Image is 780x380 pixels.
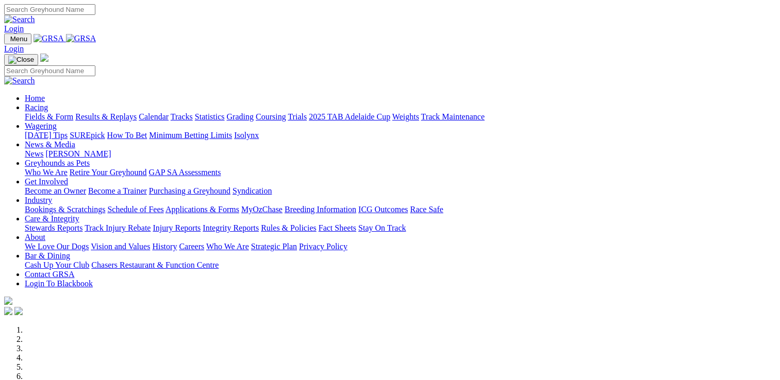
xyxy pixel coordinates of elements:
[25,112,73,121] a: Fields & Form
[251,242,297,251] a: Strategic Plan
[91,242,150,251] a: Vision and Values
[107,131,147,140] a: How To Bet
[25,149,776,159] div: News & Media
[66,34,96,43] img: GRSA
[25,205,776,214] div: Industry
[25,242,89,251] a: We Love Our Dogs
[45,149,111,158] a: [PERSON_NAME]
[285,205,356,214] a: Breeding Information
[25,251,70,260] a: Bar & Dining
[25,177,68,186] a: Get Involved
[4,4,95,15] input: Search
[234,131,259,140] a: Isolynx
[4,44,24,53] a: Login
[25,270,74,279] a: Contact GRSA
[152,242,177,251] a: History
[25,103,48,112] a: Racing
[171,112,193,121] a: Tracks
[14,307,23,315] img: twitter.svg
[25,131,68,140] a: [DATE] Tips
[25,196,52,204] a: Industry
[70,168,147,177] a: Retire Your Greyhound
[149,168,221,177] a: GAP SA Assessments
[4,33,31,44] button: Toggle navigation
[227,112,254,121] a: Grading
[25,168,68,177] a: Who We Are
[75,112,137,121] a: Results & Replays
[70,131,105,140] a: SUREpick
[8,56,34,64] img: Close
[25,223,776,233] div: Care & Integrity
[4,297,12,305] img: logo-grsa-white.png
[233,186,272,195] a: Syndication
[25,214,79,223] a: Care & Integrity
[165,205,239,214] a: Applications & Forms
[4,24,24,33] a: Login
[25,223,82,232] a: Stewards Reports
[91,261,219,269] a: Chasers Restaurant & Function Centre
[179,242,204,251] a: Careers
[288,112,307,121] a: Trials
[34,34,64,43] img: GRSA
[4,54,38,65] button: Toggle navigation
[149,186,230,195] a: Purchasing a Greyhound
[25,261,89,269] a: Cash Up Your Club
[358,223,406,232] a: Stay On Track
[299,242,347,251] a: Privacy Policy
[25,159,90,167] a: Greyhounds as Pets
[4,15,35,24] img: Search
[4,76,35,85] img: Search
[139,112,169,121] a: Calendar
[10,35,27,43] span: Menu
[358,205,408,214] a: ICG Outcomes
[149,131,232,140] a: Minimum Betting Limits
[85,223,151,232] a: Track Injury Rebate
[25,233,45,241] a: About
[195,112,225,121] a: Statistics
[206,242,249,251] a: Who We Are
[25,261,776,270] div: Bar & Dining
[203,223,259,232] a: Integrity Reports
[309,112,390,121] a: 2025 TAB Adelaide Cup
[421,112,485,121] a: Track Maintenance
[4,307,12,315] img: facebook.svg
[4,65,95,76] input: Search
[25,149,43,158] a: News
[25,94,45,102] a: Home
[107,205,163,214] a: Schedule of Fees
[392,112,419,121] a: Weights
[25,140,75,149] a: News & Media
[25,131,776,140] div: Wagering
[25,186,776,196] div: Get Involved
[410,205,443,214] a: Race Safe
[40,54,48,62] img: logo-grsa-white.png
[261,223,317,232] a: Rules & Policies
[319,223,356,232] a: Fact Sheets
[25,186,86,195] a: Become an Owner
[25,205,105,214] a: Bookings & Scratchings
[25,168,776,177] div: Greyhounds as Pets
[25,279,93,288] a: Login To Blackbook
[153,223,201,232] a: Injury Reports
[25,122,57,130] a: Wagering
[88,186,147,195] a: Become a Trainer
[25,112,776,122] div: Racing
[256,112,286,121] a: Coursing
[25,242,776,251] div: About
[241,205,283,214] a: MyOzChase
